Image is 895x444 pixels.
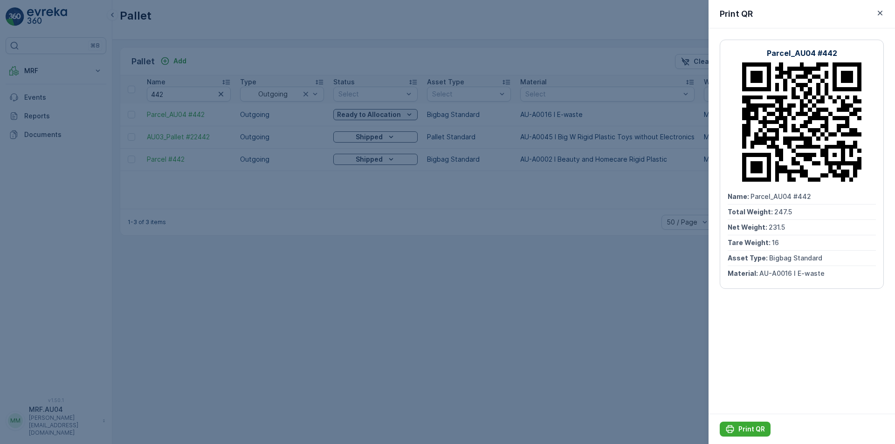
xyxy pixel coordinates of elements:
span: AU-A0016 I E-waste [759,269,825,277]
p: Parcel_AU04 #442 [412,8,482,19]
span: Asset Type : [8,214,49,222]
span: Net Weight : [8,184,49,191]
p: Print QR [738,424,765,434]
span: 247.5 [774,208,792,216]
button: Print QR [720,422,771,437]
span: Material : [728,269,759,277]
p: Print QR [720,7,753,20]
span: Parcel_AU04 #442 [750,192,811,200]
span: Name : [8,153,31,161]
span: 231.5 [49,184,65,191]
span: Total Weight : [728,208,774,216]
span: 16 [772,239,779,246]
span: Total Weight : [8,168,55,176]
span: 231.5 [769,223,785,231]
span: Tare Weight : [8,199,52,207]
span: 247.5 [55,168,72,176]
span: Tare Weight : [728,239,772,246]
span: Net Weight : [728,223,769,231]
span: AU-A0016 I E-waste [40,230,105,238]
span: Asset Type : [728,254,769,262]
span: Material : [8,230,40,238]
span: Bigbag Standard [769,254,822,262]
span: Parcel_AU04 #442 [31,153,91,161]
p: Parcel_AU04 #442 [767,48,837,59]
span: 16 [52,199,59,207]
span: Name : [728,192,750,200]
span: Bigbag Standard [49,214,103,222]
